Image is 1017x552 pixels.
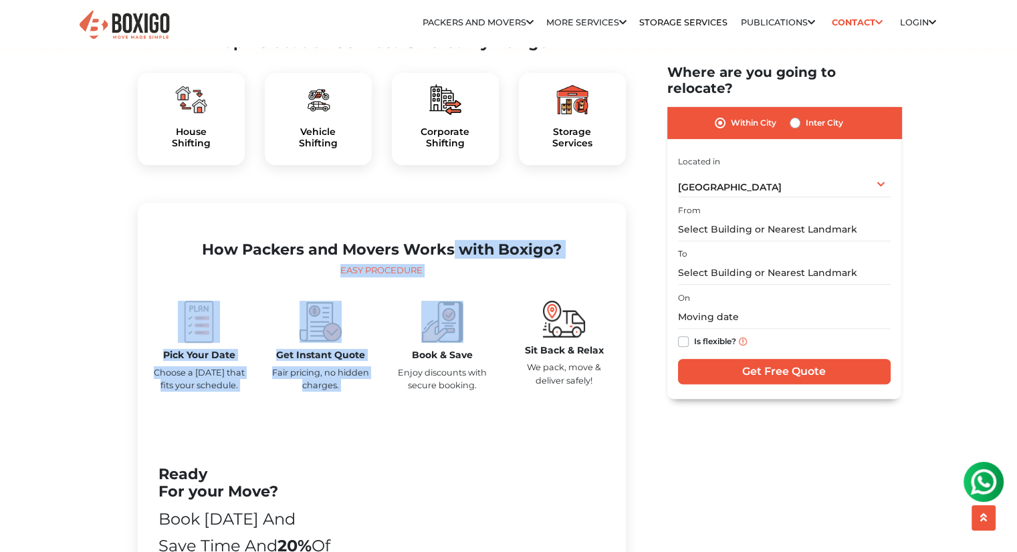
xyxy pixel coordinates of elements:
[148,264,615,277] div: Easy Procedure
[148,241,615,259] h2: How Packers and Movers Works with Boxigo?
[678,181,782,193] span: [GEOGRAPHIC_DATA]
[392,350,493,361] h5: Book & Save
[530,126,615,149] a: StorageServices
[148,350,250,361] h5: Pick Your Date
[543,301,585,337] img: boxigo_packers_and_movers_move
[514,345,615,356] h5: Sit Back & Relax
[530,126,615,149] h5: Storage Services
[731,115,776,131] label: Within City
[667,64,901,96] h2: Where are you going to relocate?
[423,17,534,27] a: Packers and Movers
[300,301,342,343] img: boxigo_packers_and_movers_compare
[678,204,701,217] label: From
[694,333,736,348] label: Is flexible?
[421,301,463,343] img: boxigo_packers_and_movers_book
[678,305,891,329] input: Moving date
[514,361,615,386] p: We pack, move & deliver safely!
[148,126,234,149] a: HouseShifting
[678,359,891,384] input: Get Free Quote
[556,84,588,116] img: boxigo_packers_and_movers_plan
[275,126,361,149] h5: Vehicle Shifting
[392,366,493,392] p: Enjoy discounts with secure booking.
[546,17,627,27] a: More services
[275,126,361,149] a: VehicleShifting
[429,84,461,116] img: boxigo_packers_and_movers_plan
[158,465,333,501] h2: Ready For your Move?
[403,126,488,149] h5: Corporate Shifting
[678,292,690,304] label: On
[148,366,250,392] p: Choose a [DATE] that fits your schedule.
[678,248,687,260] label: To
[78,9,171,41] img: Boxigo
[270,350,372,361] h5: Get Instant Quote
[302,84,334,116] img: boxigo_packers_and_movers_plan
[900,17,936,27] a: Login
[639,17,727,27] a: Storage Services
[178,301,220,343] img: boxigo_packers_and_movers_plan
[270,366,372,392] p: Fair pricing, no hidden charges.
[403,126,488,149] a: CorporateShifting
[739,337,747,346] img: info
[806,115,843,131] label: Inter City
[13,13,40,40] img: whatsapp-icon.svg
[148,126,234,149] h5: House Shifting
[678,156,720,168] label: Located in
[678,261,891,285] input: Select Building or Nearest Landmark
[972,505,996,531] button: scroll up
[138,33,626,51] h2: Top Relocation Services Offered By Boxigo
[741,17,815,27] a: Publications
[175,84,207,116] img: boxigo_packers_and_movers_plan
[828,12,887,33] a: Contact
[678,218,891,241] input: Select Building or Nearest Landmark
